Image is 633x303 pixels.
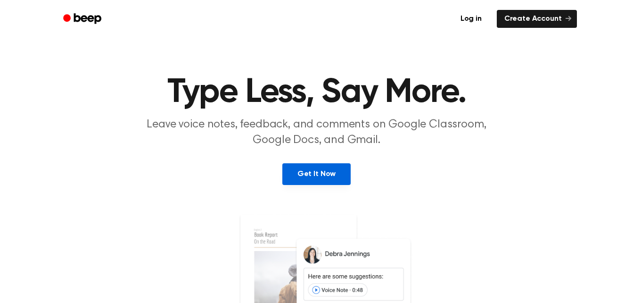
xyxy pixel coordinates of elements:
p: Leave voice notes, feedback, and comments on Google Classroom, Google Docs, and Gmail. [136,117,498,148]
a: Get It Now [282,163,351,185]
a: Create Account [497,10,577,28]
h1: Type Less, Say More. [75,76,558,109]
a: Log in [451,8,491,30]
a: Beep [57,10,110,28]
